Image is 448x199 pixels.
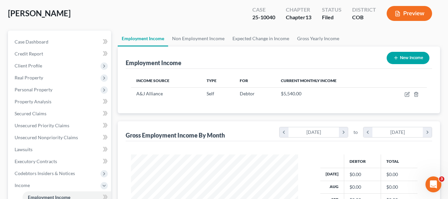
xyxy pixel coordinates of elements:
span: Codebtors Insiders & Notices [15,170,75,176]
a: Gross Yearly Income [293,31,343,47]
th: Aug [320,181,344,193]
div: Status [322,6,342,14]
span: Case Dashboard [15,39,48,45]
div: [DATE] [372,127,423,137]
span: Type [207,78,217,83]
span: Personal Property [15,87,52,92]
div: Gross Employment Income By Month [126,131,225,139]
div: [DATE] [288,127,339,137]
a: Employment Income [118,31,168,47]
span: Client Profile [15,63,42,68]
div: Employment Income [126,59,181,67]
span: $5,540.00 [281,91,301,96]
div: Filed [322,14,342,21]
td: $0.00 [381,181,418,193]
div: $0.00 [350,184,375,190]
span: Real Property [15,75,43,80]
div: Chapter [286,14,311,21]
span: Unsecured Priority Claims [15,123,69,128]
a: Lawsuits [9,144,111,155]
a: Property Analysis [9,96,111,108]
span: Income Source [136,78,169,83]
span: For [240,78,248,83]
i: chevron_right [423,127,432,137]
span: A&J Alliance [136,91,163,96]
a: Secured Claims [9,108,111,120]
span: Unsecured Nonpriority Claims [15,135,78,140]
span: Current Monthly Income [281,78,337,83]
span: [PERSON_NAME] [8,8,71,18]
span: 3 [439,176,444,182]
th: [DATE] [320,168,344,181]
div: District [352,6,376,14]
a: Unsecured Priority Claims [9,120,111,132]
span: to [353,129,358,136]
span: Lawsuits [15,147,32,152]
div: $0.00 [350,171,375,178]
span: Income [15,182,30,188]
i: chevron_right [339,127,348,137]
div: 25-10040 [252,14,275,21]
a: Case Dashboard [9,36,111,48]
button: Preview [387,6,432,21]
i: chevron_left [280,127,288,137]
td: $0.00 [381,168,418,181]
div: Chapter [286,6,311,14]
span: Credit Report [15,51,43,56]
span: Secured Claims [15,111,46,116]
i: chevron_left [363,127,372,137]
span: Property Analysis [15,99,51,104]
a: Executory Contracts [9,155,111,167]
span: Self [207,91,214,96]
th: Debtor [344,154,381,168]
a: Unsecured Nonpriority Claims [9,132,111,144]
iframe: Intercom live chat [425,176,441,192]
div: Case [252,6,275,14]
a: Non Employment Income [168,31,228,47]
span: Executory Contracts [15,158,57,164]
a: Credit Report [9,48,111,60]
button: New Income [387,52,429,64]
div: COB [352,14,376,21]
th: Total [381,154,418,168]
span: 13 [305,14,311,20]
a: Expected Change in Income [228,31,293,47]
span: Debtor [240,91,255,96]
